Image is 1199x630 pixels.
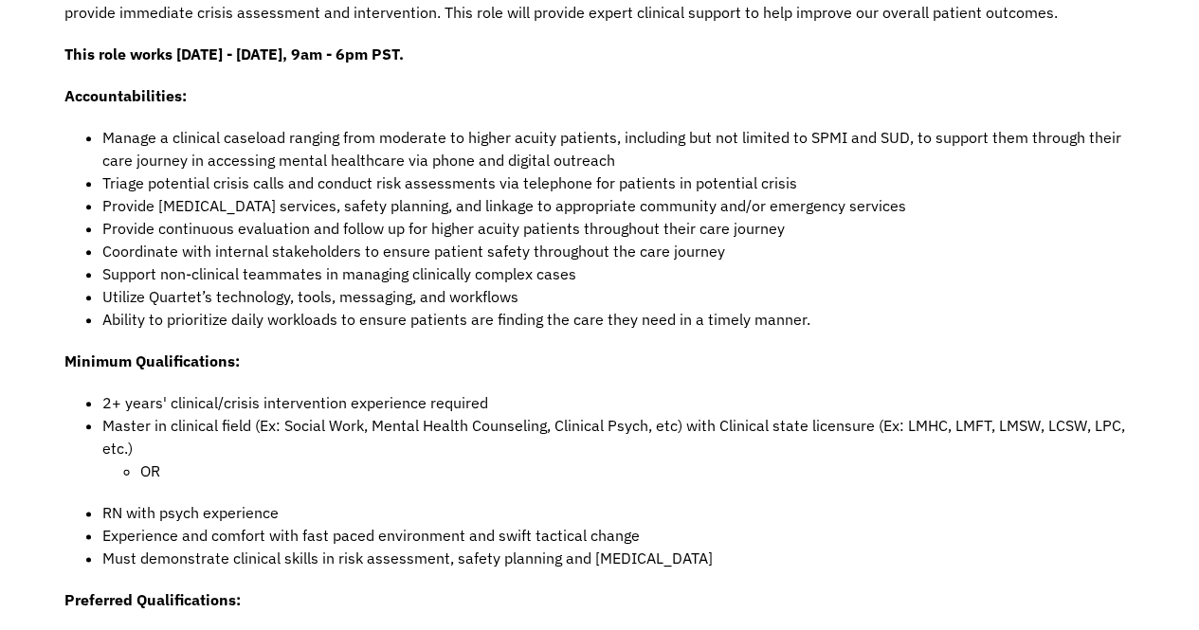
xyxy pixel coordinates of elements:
[102,196,906,215] span: Provide [MEDICAL_DATA] services, safety planning, and linkage to appropriate community and/or eme...
[102,287,518,306] span: Utilize Quartet’s technology, tools, messaging, and workflows
[102,393,488,412] span: 2+ years' clinical/crisis intervention experience required
[102,416,1125,458] span: Master in clinical field (Ex: Social Work, Mental Health Counseling, Clinical Psych, etc) with Cl...
[102,173,797,192] span: Triage potential crisis calls and conduct risk assessments via telephone for patients in potentia...
[64,590,241,609] strong: Preferred Qualifications:
[102,242,725,261] span: Coordinate with internal stakeholders to ensure patient safety throughout the care journey
[102,503,279,522] span: RN with psych experience
[64,45,404,63] strong: This role works [DATE] - [DATE], 9am - 6pm PST.
[102,526,640,545] span: Experience and comfort with fast paced environment and swift tactical change
[102,219,785,238] span: Provide continuous evaluation and follow up for higher acuity patients throughout their care journey
[64,86,187,105] strong: Accountabilities:
[102,128,1121,170] span: Manage a clinical caseload ranging from moderate to higher acuity patients, including but not lim...
[64,351,240,370] strong: Minimum Qualifications:
[102,264,576,283] span: Support non-clinical teammates in managing clinically complex cases
[140,461,160,480] span: OR
[102,549,713,567] span: Must demonstrate clinical skills in risk assessment, safety planning and [MEDICAL_DATA]
[102,310,810,329] span: Ability to prioritize daily workloads to ensure patients are finding the care they need in a time...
